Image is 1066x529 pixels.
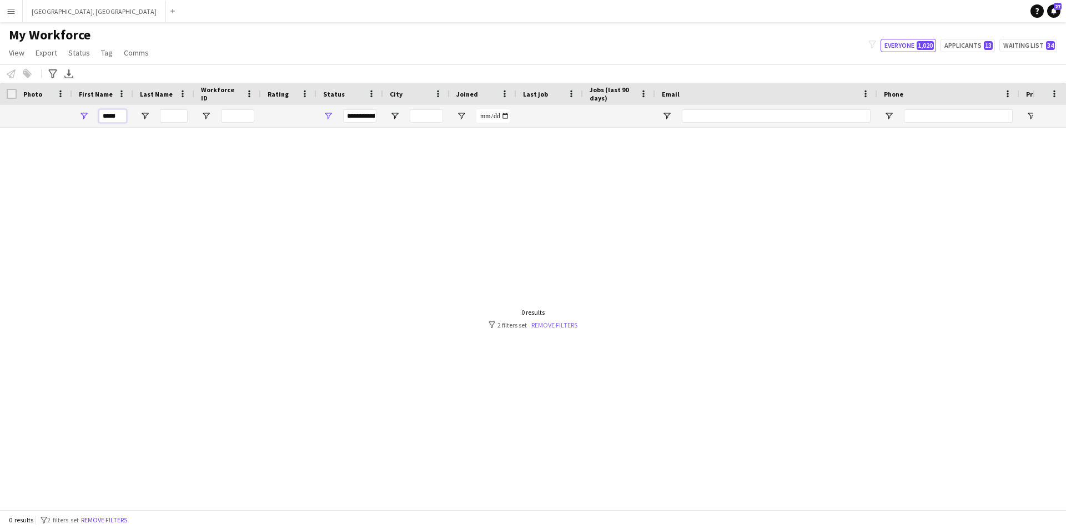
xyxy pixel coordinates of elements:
a: Remove filters [531,321,577,329]
span: 1,020 [917,41,934,50]
span: Phone [884,90,903,98]
span: My Workforce [9,27,90,43]
button: Open Filter Menu [201,111,211,121]
input: Workforce ID Filter Input [221,109,254,123]
span: 2 filters set [47,516,79,524]
input: Joined Filter Input [476,109,510,123]
input: Email Filter Input [682,109,871,123]
span: 34 [1046,41,1055,50]
span: 27 [1054,3,1062,10]
button: Waiting list34 [999,39,1057,52]
div: 2 filters set [489,321,577,329]
button: Open Filter Menu [323,111,333,121]
button: Everyone1,020 [881,39,936,52]
a: Tag [97,46,117,60]
span: Last job [523,90,548,98]
button: [GEOGRAPHIC_DATA], [GEOGRAPHIC_DATA] [23,1,166,22]
button: Open Filter Menu [79,111,89,121]
input: Last Name Filter Input [160,109,188,123]
a: View [4,46,29,60]
a: 27 [1047,4,1060,18]
span: Workforce ID [201,85,241,102]
span: Profile [1026,90,1048,98]
button: Open Filter Menu [884,111,894,121]
span: View [9,48,24,58]
a: Export [31,46,62,60]
span: Status [68,48,90,58]
button: Open Filter Menu [456,111,466,121]
input: First Name Filter Input [99,109,127,123]
span: Export [36,48,57,58]
span: First Name [79,90,113,98]
app-action-btn: Advanced filters [46,67,59,80]
a: Status [64,46,94,60]
input: Phone Filter Input [904,109,1013,123]
button: Applicants13 [941,39,995,52]
span: Status [323,90,345,98]
button: Open Filter Menu [662,111,672,121]
div: 0 results [489,308,577,316]
span: Comms [124,48,149,58]
button: Open Filter Menu [140,111,150,121]
span: Joined [456,90,478,98]
button: Open Filter Menu [1026,111,1036,121]
input: Column with Header Selection [7,89,17,99]
app-action-btn: Export XLSX [62,67,76,80]
a: Comms [119,46,153,60]
button: Remove filters [79,514,129,526]
span: Tag [101,48,113,58]
span: 13 [984,41,993,50]
span: Rating [268,90,289,98]
button: Open Filter Menu [390,111,400,121]
span: Email [662,90,680,98]
span: Jobs (last 90 days) [590,85,635,102]
span: Photo [23,90,42,98]
span: Last Name [140,90,173,98]
input: City Filter Input [410,109,443,123]
span: City [390,90,403,98]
